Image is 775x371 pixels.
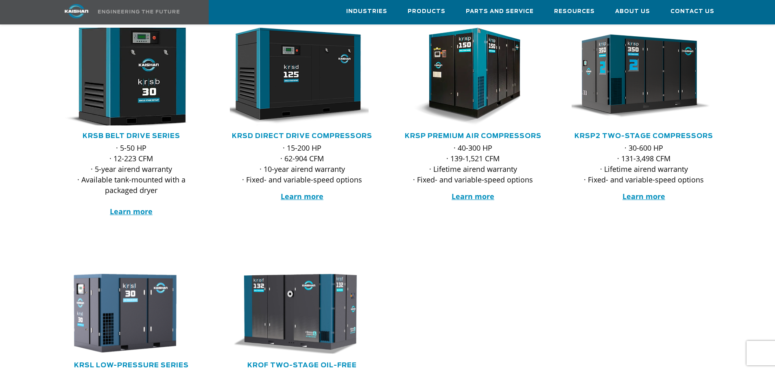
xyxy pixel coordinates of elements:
[408,0,445,22] a: Products
[230,28,375,125] div: krsd125
[401,28,546,125] div: krsp150
[59,28,204,125] div: krsb30
[74,362,189,369] a: KRSL Low-Pressure Series
[83,133,180,139] a: KRSB Belt Drive Series
[224,272,369,355] img: krof132
[554,7,595,16] span: Resources
[466,0,534,22] a: Parts and Service
[281,191,323,201] a: Learn more
[98,10,179,13] img: Engineering the future
[53,272,198,355] img: krsl30
[574,133,713,139] a: KRSP2 Two-Stage Compressors
[615,0,650,22] a: About Us
[46,23,205,130] img: krsb30
[466,7,534,16] span: Parts and Service
[247,362,357,369] a: KROF TWO-STAGE OIL-FREE
[408,7,445,16] span: Products
[232,133,372,139] a: KRSD Direct Drive Compressors
[346,7,387,16] span: Industries
[346,0,387,22] a: Industries
[110,206,153,216] a: Learn more
[59,143,204,217] p: · 5-50 HP · 12-223 CFM · 5-year airend warranty · Available tank-mounted with a packaged dryer
[395,28,539,125] img: krsp150
[46,4,107,18] img: kaishan logo
[59,272,204,355] div: krsl30
[572,143,716,185] p: · 30-600 HP · 131-3,498 CFM · Lifetime airend warranty · Fixed- and variable-speed options
[452,191,494,201] a: Learn more
[615,7,650,16] span: About Us
[670,7,714,16] span: Contact Us
[401,143,546,185] p: · 40-300 HP · 139-1,521 CFM · Lifetime airend warranty · Fixed- and variable-speed options
[554,0,595,22] a: Resources
[670,0,714,22] a: Contact Us
[230,143,375,185] p: · 15-200 HP · 62-904 CFM · 10-year airend warranty · Fixed- and variable-speed options
[230,272,375,355] div: krof132
[622,191,665,201] a: Learn more
[565,28,710,125] img: krsp350
[405,133,541,139] a: KRSP Premium Air Compressors
[572,28,716,125] div: krsp350
[224,28,369,125] img: krsd125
